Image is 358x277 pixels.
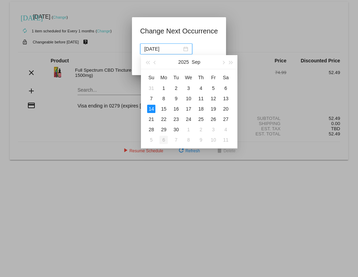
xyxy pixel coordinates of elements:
div: 19 [209,105,217,113]
div: 9 [172,94,180,103]
div: 7 [172,136,180,144]
td: 9/6/2025 [219,83,232,93]
div: 26 [209,115,217,123]
th: Thu [195,72,207,83]
td: 9/5/2025 [207,83,219,93]
button: Last year (Control + left) [144,55,151,69]
div: 29 [160,125,168,134]
div: 7 [147,94,155,103]
td: 9/7/2025 [145,93,157,104]
div: 8 [184,136,193,144]
td: 9/30/2025 [170,124,182,135]
td: 9/18/2025 [195,104,207,114]
td: 9/2/2025 [170,83,182,93]
button: Next month (PageDown) [219,55,227,69]
div: 9 [197,136,205,144]
td: 9/26/2025 [207,114,219,124]
td: 9/3/2025 [182,83,195,93]
div: 2 [197,125,205,134]
div: 25 [197,115,205,123]
td: 8/31/2025 [145,83,157,93]
div: 5 [209,84,217,92]
td: 10/10/2025 [207,135,219,145]
td: 9/11/2025 [195,93,207,104]
td: 9/10/2025 [182,93,195,104]
div: 11 [197,94,205,103]
td: 9/25/2025 [195,114,207,124]
div: 23 [172,115,180,123]
td: 9/16/2025 [170,104,182,114]
div: 11 [222,136,230,144]
td: 9/20/2025 [219,104,232,114]
td: 9/15/2025 [157,104,170,114]
td: 10/2/2025 [195,124,207,135]
td: 9/13/2025 [219,93,232,104]
div: 5 [147,136,155,144]
div: 6 [222,84,230,92]
button: Previous month (PageUp) [152,55,159,69]
td: 9/22/2025 [157,114,170,124]
div: 10 [184,94,193,103]
input: Select date [144,45,182,53]
button: 2025 [178,55,189,69]
td: 10/4/2025 [219,124,232,135]
div: 14 [147,105,155,113]
td: 10/7/2025 [170,135,182,145]
th: Sun [145,72,157,83]
td: 9/24/2025 [182,114,195,124]
div: 28 [147,125,155,134]
div: 30 [172,125,180,134]
td: 10/6/2025 [157,135,170,145]
div: 10 [209,136,217,144]
div: 16 [172,105,180,113]
button: Next year (Control + right) [227,55,235,69]
h1: Change Next Occurrence [140,25,218,37]
td: 9/27/2025 [219,114,232,124]
button: Sep [192,55,200,69]
div: 1 [184,125,193,134]
div: 12 [209,94,217,103]
div: 3 [209,125,217,134]
td: 9/28/2025 [145,124,157,135]
td: 9/12/2025 [207,93,219,104]
div: 4 [222,125,230,134]
div: 21 [147,115,155,123]
div: 20 [222,105,230,113]
div: 17 [184,105,193,113]
td: 9/29/2025 [157,124,170,135]
td: 10/9/2025 [195,135,207,145]
button: Update [140,59,171,71]
td: 10/1/2025 [182,124,195,135]
td: 10/11/2025 [219,135,232,145]
div: 24 [184,115,193,123]
div: 18 [197,105,205,113]
td: 9/19/2025 [207,104,219,114]
td: 9/1/2025 [157,83,170,93]
th: Tue [170,72,182,83]
div: 22 [160,115,168,123]
div: 4 [197,84,205,92]
td: 9/14/2025 [145,104,157,114]
td: 10/5/2025 [145,135,157,145]
div: 1 [160,84,168,92]
td: 10/8/2025 [182,135,195,145]
td: 10/3/2025 [207,124,219,135]
div: 3 [184,84,193,92]
th: Sat [219,72,232,83]
td: 9/23/2025 [170,114,182,124]
td: 9/21/2025 [145,114,157,124]
td: 9/8/2025 [157,93,170,104]
th: Wed [182,72,195,83]
td: 9/4/2025 [195,83,207,93]
th: Fri [207,72,219,83]
div: 8 [160,94,168,103]
div: 15 [160,105,168,113]
div: 27 [222,115,230,123]
div: 2 [172,84,180,92]
div: 31 [147,84,155,92]
td: 9/17/2025 [182,104,195,114]
div: 13 [222,94,230,103]
td: 9/9/2025 [170,93,182,104]
div: 6 [160,136,168,144]
th: Mon [157,72,170,83]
